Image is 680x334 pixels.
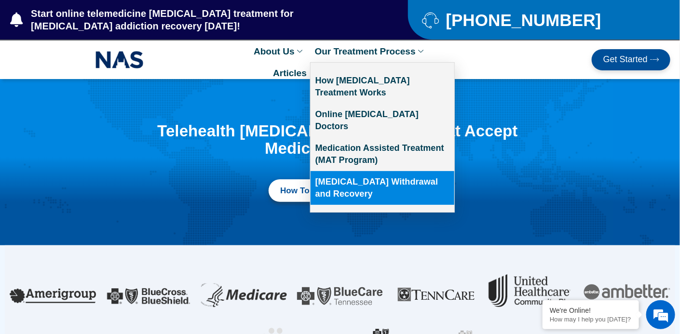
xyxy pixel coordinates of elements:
[96,122,579,158] h1: Telehealth [MEDICAL_DATA] Clinic That Accept Medicaid/TennCare
[106,285,192,307] img: online-suboxone-doctors-that-accepts-bluecross-blueshield
[28,7,369,32] span: Start online telemedicine [MEDICAL_DATA] treatment for [MEDICAL_DATA] addiction recovery [DATE]!
[249,40,310,62] a: About Us
[10,289,96,303] img: online-suboxone-doctors-that-accepts-amerigroup
[269,179,407,202] a: How to Start the program
[268,62,312,84] a: Articles
[158,5,181,28] div: Minimize live chat window
[5,227,184,261] textarea: Type your message and hit 'Enter'
[56,104,133,201] span: We're online!
[489,274,575,307] img: UHC Logo
[311,137,454,171] a: Medication Assisted Treatment (MAT Program)
[65,51,177,63] div: Chat with us now
[201,283,287,308] img: online-suboxone-doctors-that-accepts-medicare
[95,49,144,71] img: NAS_email_signature-removebg-preview.png
[310,40,431,62] a: Our Treatment Process
[311,70,454,104] a: How [MEDICAL_DATA] Treatment Works
[550,316,632,323] p: How may I help you today?
[297,287,383,305] img: online-suboxone-doctors-that-accepts-bluecare
[280,185,384,197] span: How to Start the program
[443,14,601,26] span: [PHONE_NUMBER]
[422,12,655,28] a: [PHONE_NUMBER]
[311,171,454,205] a: [MEDICAL_DATA] Withdrawal and Recovery
[11,7,369,32] a: Start online telemedicine [MEDICAL_DATA] treatment for [MEDICAL_DATA] addiction recovery [DATE]!
[393,274,479,317] img: TennCare logo
[311,104,454,137] a: Online [MEDICAL_DATA] Doctors
[592,49,670,70] a: Get Started
[584,284,670,308] img: ambetter insurance of tennessee for opioid addiction
[550,307,632,314] div: We're Online!
[603,55,648,65] span: Get Started
[11,50,25,64] div: Navigation go back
